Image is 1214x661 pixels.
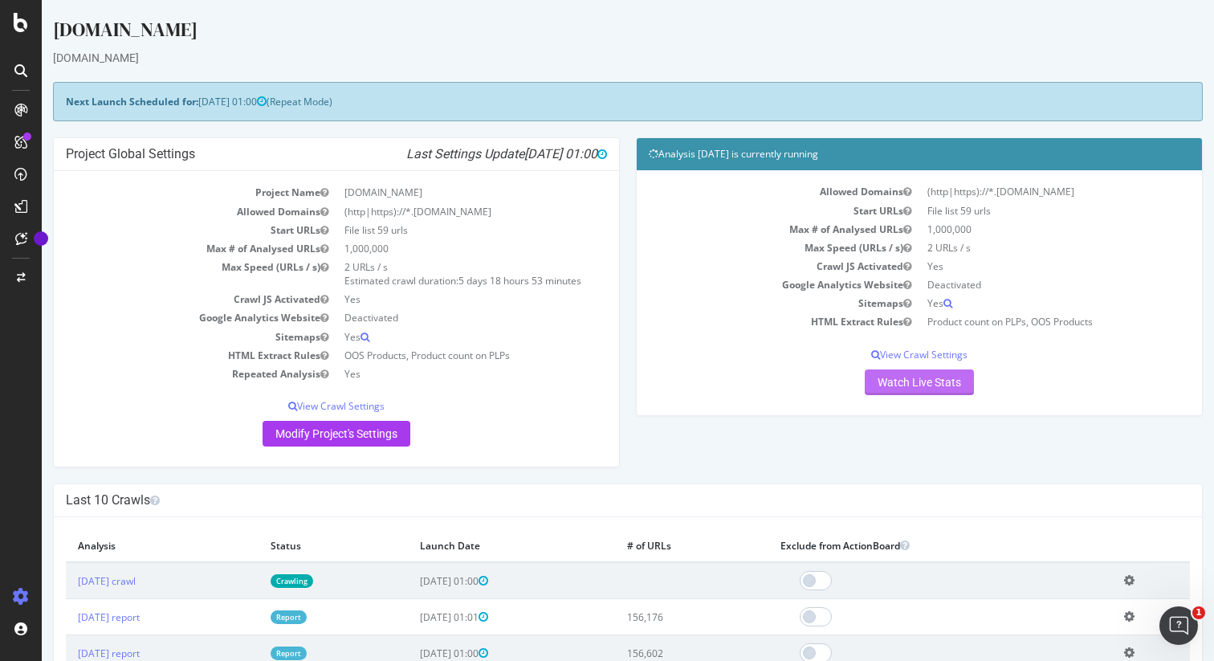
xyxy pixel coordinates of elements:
[36,574,94,588] a: [DATE] crawl
[36,647,98,660] a: [DATE] report
[1192,606,1205,619] span: 1
[24,492,1148,508] h4: Last 10 Crawls
[295,258,565,290] td: 2 URLs / s Estimated crawl duration:
[24,146,565,162] h4: Project Global Settings
[11,50,1161,66] div: [DOMAIN_NAME]
[607,294,878,312] td: Sitemaps
[24,308,295,327] td: Google Analytics Website
[157,95,225,108] span: [DATE] 01:00
[878,202,1148,220] td: File list 59 urls
[483,146,565,161] span: [DATE] 01:00
[24,258,295,290] td: Max Speed (URLs / s)
[607,182,878,201] td: Allowed Domains
[878,239,1148,257] td: 2 URLs / s
[607,348,1148,361] p: View Crawl Settings
[878,294,1148,312] td: Yes
[24,365,295,383] td: Repeated Analysis
[229,574,271,588] a: Crawling
[24,290,295,308] td: Crawl JS Activated
[24,183,295,202] td: Project Name
[878,257,1148,275] td: Yes
[229,610,265,624] a: Report
[607,146,1148,162] h4: Analysis [DATE] is currently running
[295,221,565,239] td: File list 59 urls
[573,529,727,562] th: # of URLs
[878,312,1148,331] td: Product count on PLPs, OOS Products
[24,239,295,258] td: Max # of Analysed URLs
[295,308,565,327] td: Deactivated
[878,220,1148,239] td: 1,000,000
[878,182,1148,201] td: (http|https)://*.[DOMAIN_NAME]
[607,312,878,331] td: HTML Extract Rules
[378,647,446,660] span: [DATE] 01:00
[36,610,98,624] a: [DATE] report
[607,202,878,220] td: Start URLs
[573,599,727,635] td: 156,176
[24,202,295,221] td: Allowed Domains
[24,328,295,346] td: Sitemaps
[295,183,565,202] td: [DOMAIN_NAME]
[295,290,565,308] td: Yes
[221,421,369,447] a: Modify Project's Settings
[607,220,878,239] td: Max # of Analysed URLs
[24,221,295,239] td: Start URLs
[823,369,932,395] a: Watch Live Stats
[378,574,446,588] span: [DATE] 01:00
[229,647,265,660] a: Report
[24,529,217,562] th: Analysis
[295,202,565,221] td: (http|https)://*.[DOMAIN_NAME]
[378,610,446,624] span: [DATE] 01:01
[295,239,565,258] td: 1,000,000
[417,274,540,288] span: 5 days 18 hours 53 minutes
[1159,606,1198,645] iframe: Intercom live chat
[607,239,878,257] td: Max Speed (URLs / s)
[295,365,565,383] td: Yes
[217,529,366,562] th: Status
[878,275,1148,294] td: Deactivated
[34,231,48,246] div: Tooltip anchor
[607,257,878,275] td: Crawl JS Activated
[295,346,565,365] td: OOS Products, Product count on PLPs
[607,275,878,294] td: Google Analytics Website
[24,346,295,365] td: HTML Extract Rules
[727,529,1071,562] th: Exclude from ActionBoard
[24,95,157,108] strong: Next Launch Scheduled for:
[295,328,565,346] td: Yes
[11,82,1161,121] div: (Repeat Mode)
[11,16,1161,50] div: [DOMAIN_NAME]
[365,146,565,162] i: Last Settings Update
[24,399,565,413] p: View Crawl Settings
[366,529,573,562] th: Launch Date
